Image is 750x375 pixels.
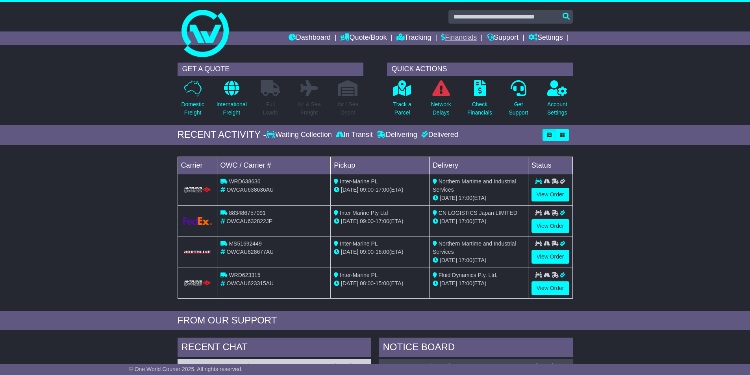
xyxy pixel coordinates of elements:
[459,280,472,286] span: 17:00
[334,186,426,194] div: - (ETA)
[334,217,426,225] div: - (ETA)
[226,249,274,255] span: OWCAU628677AU
[331,157,430,174] td: Pickup
[508,80,528,121] a: GetSupport
[419,131,458,139] div: Delivered
[229,210,265,216] span: 883486757091
[266,131,333,139] div: Waiting Collection
[429,157,528,174] td: Delivery
[183,187,212,194] img: HiTrans.png
[178,338,371,359] div: RECENT CHAT
[181,100,204,117] p: Domestic Freight
[334,363,367,369] div: [DATE] 09:16
[178,157,217,174] td: Carrier
[181,363,367,369] div: ( )
[340,31,387,45] a: Quote/Book
[396,31,431,45] a: Tracking
[289,31,331,45] a: Dashboard
[387,63,573,76] div: QUICK ACTIONS
[459,195,472,201] span: 17:00
[547,80,568,121] a: AccountSettings
[383,363,429,369] a: OWCAU632822JP
[433,217,525,225] div: (ETA)
[467,100,492,117] p: Check Financials
[376,249,389,255] span: 16:00
[226,218,272,224] span: OWCAU632822JP
[531,250,569,264] a: View Order
[230,363,248,369] span: 359073
[178,129,267,140] div: RECENT ACTIVITY -
[340,210,388,216] span: Inter Marine Pty Ltd
[341,187,358,193] span: [DATE]
[226,280,274,286] span: OWCAU623315AU
[440,280,457,286] span: [DATE]
[340,178,378,185] span: Inter-Marine PL
[509,100,528,117] p: Get Support
[439,210,517,216] span: CN LOGISTICS Japan LIMITED
[431,100,451,117] p: Network Delays
[440,257,457,263] span: [DATE]
[383,363,569,369] div: ( )
[547,100,567,117] p: Account Settings
[261,100,280,117] p: Full Loads
[376,187,389,193] span: 17:00
[375,131,419,139] div: Delivering
[467,80,493,121] a: CheckFinancials
[433,256,525,264] div: (ETA)
[183,250,212,255] img: GetCarrierServiceLogo
[531,188,569,201] a: View Order
[341,249,358,255] span: [DATE]
[334,279,426,288] div: - (ETA)
[376,218,389,224] span: 17:00
[433,178,516,193] span: Northern Martime and Industrial Services
[181,363,228,369] a: OWCAU632822JP
[216,80,247,121] a: InternationalFreight
[360,280,374,286] span: 08:00
[459,257,472,263] span: 17:00
[531,281,569,295] a: View Order
[129,366,243,372] span: © One World Courier 2025. All rights reserved.
[393,80,412,121] a: Track aParcel
[487,31,519,45] a: Support
[178,63,363,76] div: GET A QUOTE
[178,315,573,326] div: FROM OUR SUPPORT
[337,100,359,117] p: Air / Sea Depot
[441,31,477,45] a: Financials
[217,157,331,174] td: OWC / Carrier #
[181,80,204,121] a: DomesticFreight
[440,195,457,201] span: [DATE]
[340,272,378,278] span: Inter-Marine PL
[433,240,516,255] span: Northern Martime and Industrial Services
[439,272,498,278] span: Fluid Dynamics Pty. Ltd.
[528,157,572,174] td: Status
[340,240,378,247] span: Inter-Marine PL
[393,100,411,117] p: Track a Parcel
[360,187,374,193] span: 09:00
[334,131,375,139] div: In Transit
[183,280,212,287] img: HiTrans.png
[229,272,260,278] span: WRD623315
[226,187,274,193] span: OWCAU638636AU
[379,338,573,359] div: NOTICE BOARD
[229,178,260,185] span: WRD638636
[298,100,321,117] p: Air & Sea Freight
[360,249,374,255] span: 09:00
[433,279,525,288] div: (ETA)
[531,219,569,233] a: View Order
[341,218,358,224] span: [DATE]
[459,218,472,224] span: 17:00
[360,218,374,224] span: 09:00
[229,240,261,247] span: MS51692449
[440,218,457,224] span: [DATE]
[430,80,451,121] a: NetworkDelays
[431,363,449,369] span: 359073
[183,217,212,225] img: GetCarrierServiceLogo
[217,100,247,117] p: International Freight
[334,248,426,256] div: - (ETA)
[376,280,389,286] span: 15:00
[341,280,358,286] span: [DATE]
[433,194,525,202] div: (ETA)
[536,363,569,369] div: [DATE] 15:25
[528,31,563,45] a: Settings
